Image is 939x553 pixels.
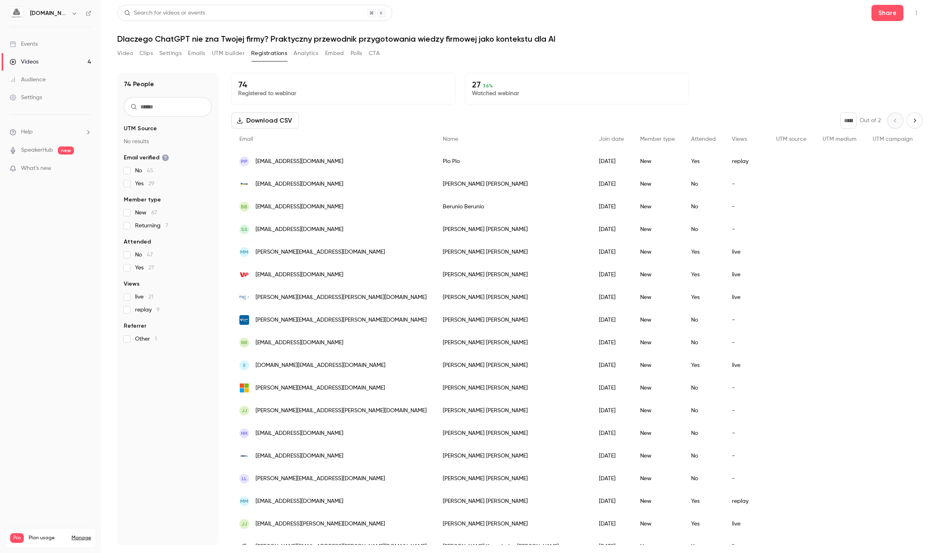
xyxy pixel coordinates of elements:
[147,168,153,174] span: 45
[135,293,153,301] span: live
[632,490,683,513] div: New
[683,331,724,354] div: No
[683,309,724,331] div: No
[632,445,683,467] div: New
[823,136,857,142] span: UTM medium
[910,6,923,19] button: Top Bar Actions
[239,292,249,302] img: modzelewski.tax
[325,47,344,60] button: Embed
[724,173,768,195] div: -
[238,89,448,97] p: Registered to webinar
[58,146,74,155] span: new
[159,47,182,60] button: Settings
[435,195,591,218] div: Berunio Berunio
[435,150,591,173] div: Pio Pio
[256,180,343,189] span: [EMAIL_ADDRESS][DOMAIN_NAME]
[10,128,91,136] li: help-dropdown-opener
[472,80,682,89] p: 27
[683,467,724,490] div: No
[256,157,343,166] span: [EMAIL_ADDRESS][DOMAIN_NAME]
[724,331,768,354] div: -
[256,361,385,370] span: [DOMAIN_NAME][EMAIL_ADDRESS][DOMAIN_NAME]
[256,497,343,506] span: [EMAIL_ADDRESS][DOMAIN_NAME]
[21,146,53,155] a: SpeakerHub
[683,490,724,513] div: Yes
[239,451,249,461] img: interia.eu
[231,112,299,129] button: Download CSV
[632,218,683,241] div: New
[435,354,591,377] div: [PERSON_NAME] [PERSON_NAME]
[591,422,632,445] div: [DATE]
[117,47,133,60] button: Video
[117,34,923,44] h1: Dlaczego ChatGPT nie zna Twojej firmy? Praktyczny przewodnik przygotowania wiedzy firmowej jako k...
[435,399,591,422] div: [PERSON_NAME] [PERSON_NAME]
[135,167,153,175] span: No
[240,498,248,505] span: MM
[683,286,724,309] div: Yes
[435,513,591,535] div: [PERSON_NAME] [PERSON_NAME]
[239,542,249,551] img: ic-mobile.pl
[683,150,724,173] div: Yes
[10,40,38,48] div: Events
[148,294,153,300] span: 21
[369,47,380,60] button: CTA
[239,383,249,393] img: live.com
[683,354,724,377] div: Yes
[632,309,683,331] div: New
[591,513,632,535] div: [DATE]
[591,218,632,241] div: [DATE]
[683,445,724,467] div: No
[683,377,724,399] div: No
[256,271,343,279] span: [EMAIL_ADDRESS][DOMAIN_NAME]
[724,218,768,241] div: -
[591,195,632,218] div: [DATE]
[124,125,212,343] section: facet-groups
[907,112,923,129] button: Next page
[724,309,768,331] div: -
[241,339,247,346] span: RR
[632,263,683,286] div: New
[683,195,724,218] div: No
[483,83,493,89] span: 36 %
[683,241,724,263] div: Yes
[241,203,247,210] span: BB
[632,150,683,173] div: New
[591,377,632,399] div: [DATE]
[472,89,682,97] p: Watched webinar
[632,286,683,309] div: New
[632,377,683,399] div: New
[724,354,768,377] div: live
[724,286,768,309] div: live
[135,264,154,272] span: Yes
[443,136,458,142] span: Name
[10,76,46,84] div: Audience
[683,173,724,195] div: No
[239,270,249,280] img: wp.pl
[599,136,624,142] span: Join date
[591,241,632,263] div: [DATE]
[188,47,205,60] button: Emails
[860,117,881,125] p: Out of 2
[135,222,168,230] span: Returning
[256,475,385,483] span: [PERSON_NAME][EMAIL_ADDRESS][DOMAIN_NAME]
[873,136,913,142] span: UTM campaign
[294,47,319,60] button: Analytics
[724,467,768,490] div: -
[256,316,427,324] span: [PERSON_NAME][EMAIL_ADDRESS][PERSON_NAME][DOMAIN_NAME]
[632,354,683,377] div: New
[435,422,591,445] div: [PERSON_NAME] [PERSON_NAME]
[241,158,247,165] span: PP
[435,241,591,263] div: [PERSON_NAME] [PERSON_NAME]
[256,452,343,460] span: [EMAIL_ADDRESS][DOMAIN_NAME]
[435,445,591,467] div: [PERSON_NAME] [PERSON_NAME]
[435,263,591,286] div: [PERSON_NAME] [PERSON_NAME]
[591,354,632,377] div: [DATE]
[256,542,427,551] span: [PERSON_NAME][EMAIL_ADDRESS][PERSON_NAME][DOMAIN_NAME]
[10,533,24,543] span: Pro
[241,407,247,414] span: JJ
[156,307,160,313] span: 9
[256,225,343,234] span: [EMAIL_ADDRESS][DOMAIN_NAME]
[10,93,42,102] div: Settings
[30,9,68,17] h6: [DOMAIN_NAME]
[140,47,153,60] button: Clips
